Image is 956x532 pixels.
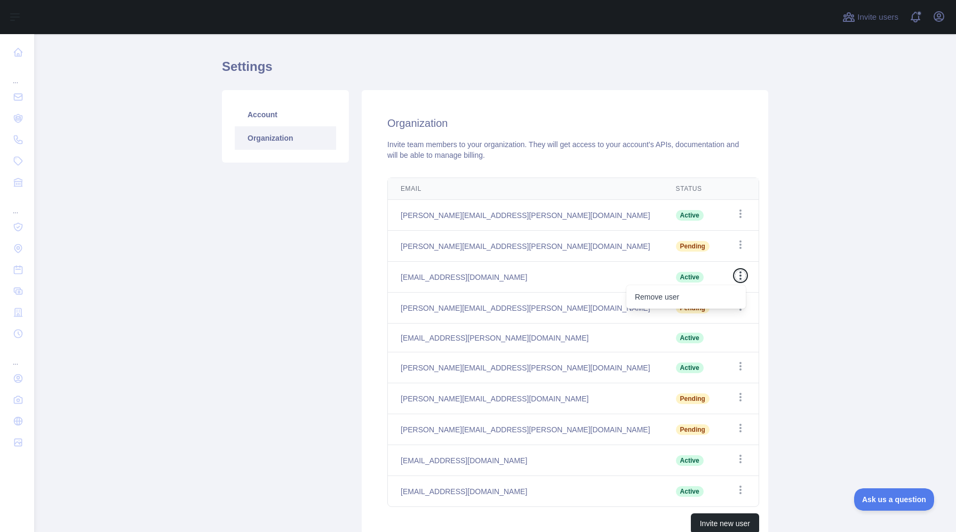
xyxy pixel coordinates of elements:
[854,488,935,511] iframe: Toggle Customer Support
[676,210,704,221] span: Active
[663,178,722,200] th: Status
[388,262,663,293] td: [EMAIL_ADDRESS][DOMAIN_NAME]
[676,486,704,497] span: Active
[387,116,743,131] h2: Organization
[387,139,743,160] div: Invite team members to your organization. They will get access to your account's APIs, documentat...
[676,424,710,435] span: Pending
[626,287,746,307] button: Remove user
[676,393,710,404] span: Pending
[388,352,663,383] td: [PERSON_NAME][EMAIL_ADDRESS][PERSON_NAME][DOMAIN_NAME]
[9,194,26,215] div: ...
[388,231,663,262] td: [PERSON_NAME][EMAIL_ADDRESS][PERSON_NAME][DOMAIN_NAME]
[388,293,663,324] td: [PERSON_NAME][EMAIL_ADDRESS][PERSON_NAME][DOMAIN_NAME]
[222,58,768,84] h1: Settings
[9,64,26,85] div: ...
[388,445,663,476] td: [EMAIL_ADDRESS][DOMAIN_NAME]
[388,178,663,200] th: Email
[676,362,704,373] span: Active
[676,333,704,343] span: Active
[388,324,663,352] td: [EMAIL_ADDRESS][PERSON_NAME][DOMAIN_NAME]
[676,272,704,283] span: Active
[388,200,663,231] td: [PERSON_NAME][EMAIL_ADDRESS][PERSON_NAME][DOMAIN_NAME]
[388,414,663,445] td: [PERSON_NAME][EMAIL_ADDRESS][PERSON_NAME][DOMAIN_NAME]
[857,11,898,23] span: Invite users
[388,383,663,414] td: [PERSON_NAME][EMAIL_ADDRESS][DOMAIN_NAME]
[235,103,336,126] a: Account
[840,9,901,26] button: Invite users
[676,241,710,252] span: Pending
[676,455,704,466] span: Active
[388,476,663,507] td: [EMAIL_ADDRESS][DOMAIN_NAME]
[235,126,336,150] a: Organization
[9,345,26,367] div: ...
